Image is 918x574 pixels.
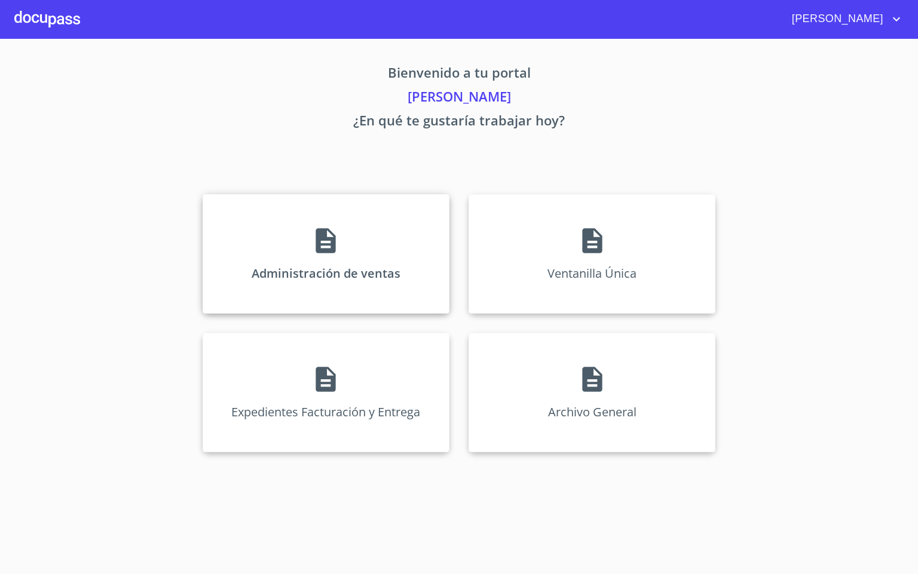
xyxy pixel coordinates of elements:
p: [PERSON_NAME] [91,87,827,110]
p: Ventanilla Única [547,265,637,281]
p: Archivo General [548,404,637,420]
button: account of current user [783,10,904,29]
p: Expedientes Facturación y Entrega [231,404,420,420]
p: Bienvenido a tu portal [91,63,827,87]
p: Administración de ventas [252,265,400,281]
p: ¿En qué te gustaría trabajar hoy? [91,110,827,134]
span: [PERSON_NAME] [783,10,889,29]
